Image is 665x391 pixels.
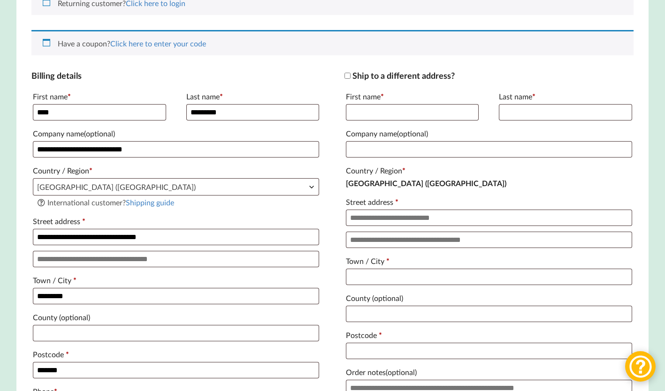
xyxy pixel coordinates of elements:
[126,198,174,207] a: Shipping guide
[346,126,632,141] label: Company name
[346,328,632,343] label: Postcode
[346,163,632,178] label: Country / Region
[344,73,351,79] input: Ship to a different address?
[352,70,455,81] span: Ship to a different address?
[372,293,403,302] span: (optional)
[499,89,632,104] label: Last name
[346,195,632,210] label: Street address
[346,291,632,306] label: County
[397,129,428,138] span: (optional)
[33,347,319,362] label: Postcode
[31,30,633,55] div: Have a coupon?
[33,178,319,195] span: Country / Region
[386,368,417,376] span: (optional)
[346,89,479,104] label: First name
[33,214,319,229] label: Street address
[346,365,632,380] label: Order notes
[33,273,319,288] label: Town / City
[59,313,90,322] span: (optional)
[31,70,320,81] h3: Billing details
[33,310,319,325] label: County
[37,197,315,208] div: International customer?
[33,163,319,178] label: Country / Region
[33,126,319,141] label: Company name
[110,39,206,48] a: Click here to enter your code
[84,129,115,138] span: (optional)
[186,89,319,104] label: Last name
[33,179,318,195] span: United Kingdom (UK)
[346,179,506,188] strong: [GEOGRAPHIC_DATA] ([GEOGRAPHIC_DATA])
[33,89,166,104] label: First name
[346,254,632,269] label: Town / City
